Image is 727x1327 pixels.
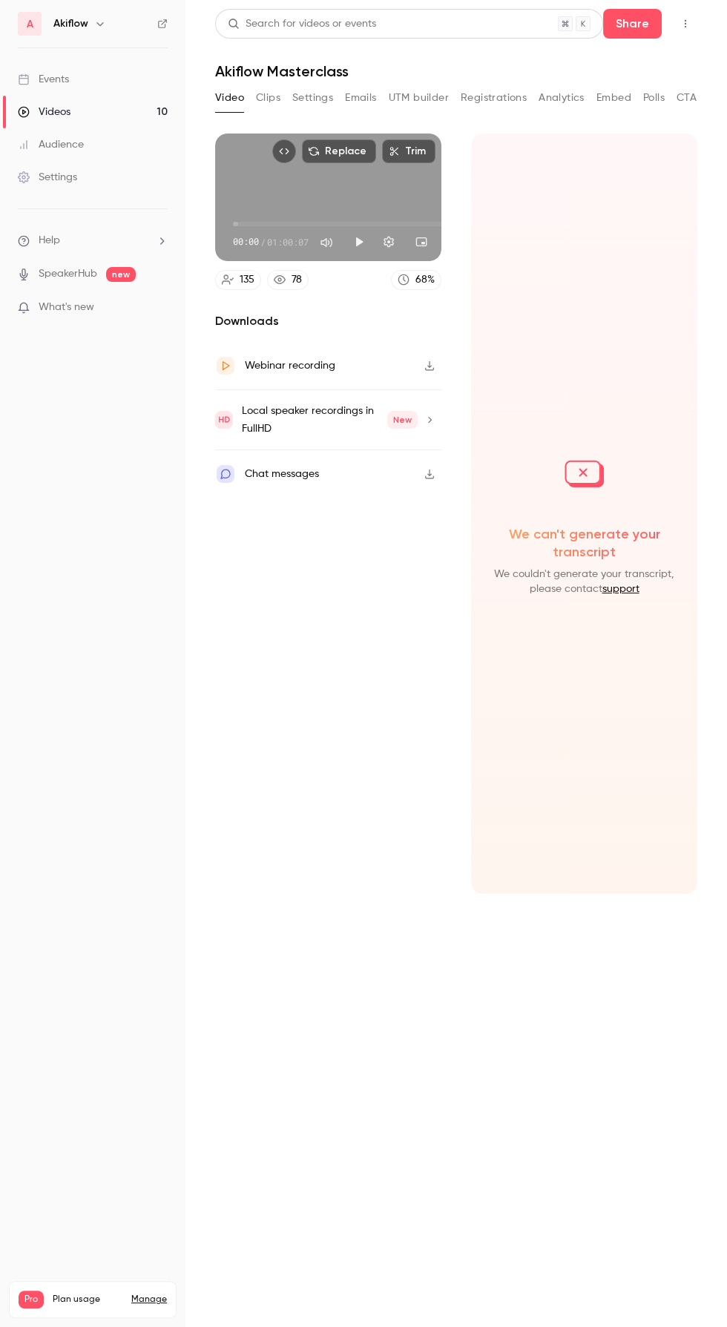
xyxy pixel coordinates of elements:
[228,16,376,32] div: Search for videos or events
[539,86,585,110] button: Analytics
[603,9,662,39] button: Share
[18,170,77,185] div: Settings
[260,235,266,248] span: /
[292,86,333,110] button: Settings
[643,86,665,110] button: Polls
[233,235,309,248] div: 00:00
[483,567,685,596] span: We couldn't generate your transcript, please contact
[53,16,88,31] h6: Akiflow
[18,72,69,87] div: Events
[215,86,244,110] button: Video
[374,227,404,257] button: Settings
[242,402,418,438] div: Local speaker recordings in FullHD
[150,301,168,315] iframe: Noticeable Trigger
[245,465,319,483] div: Chat messages
[415,272,435,288] div: 68 %
[27,16,33,32] span: A
[18,137,84,152] div: Audience
[106,267,136,282] span: new
[18,105,70,119] div: Videos
[344,227,374,257] button: Play
[272,139,296,163] button: Embed video
[131,1294,167,1305] a: Manage
[19,1291,44,1308] span: Pro
[677,86,697,110] button: CTA
[267,270,309,290] a: 78
[18,233,168,248] li: help-dropdown-opener
[233,235,259,248] span: 00:00
[267,235,309,248] span: 01:00:07
[215,270,261,290] a: 135
[302,139,376,163] button: Replace
[389,86,449,110] button: UTM builder
[602,584,639,594] a: support
[215,62,697,80] h1: Akiflow Masterclass
[483,525,685,561] span: We can't generate your transcript
[461,86,527,110] button: Registrations
[39,300,94,315] span: What's new
[240,272,254,288] div: 135
[382,139,435,163] button: Trim
[292,272,302,288] div: 78
[39,266,97,282] a: SpeakerHub
[39,233,60,248] span: Help
[245,357,335,375] div: Webinar recording
[391,270,441,290] a: 68%
[387,411,418,429] span: New
[439,227,469,257] button: Full screen
[345,86,376,110] button: Emails
[53,1294,122,1305] span: Plan usage
[674,12,697,36] button: Top Bar Actions
[596,86,631,110] button: Embed
[256,86,280,110] button: Clips
[215,312,441,330] h2: Downloads
[312,228,341,257] button: Mute
[407,227,436,257] button: Turn on miniplayer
